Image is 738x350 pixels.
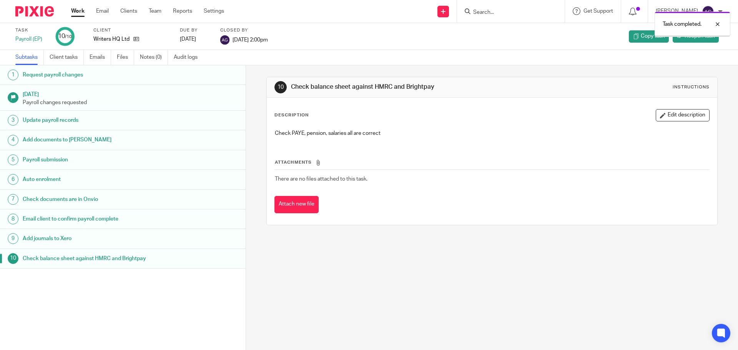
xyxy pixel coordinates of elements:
div: Payroll (EP) [15,35,46,43]
p: Description [274,112,309,118]
span: There are no files attached to this task. [275,176,367,182]
a: Audit logs [174,50,203,65]
p: Task completed. [663,20,701,28]
h1: Request payroll changes [23,69,166,81]
div: 5 [8,154,18,165]
h1: Check balance sheet against HMRC and Brightpay [291,83,509,91]
label: Client [93,27,170,33]
h1: Add documents to [PERSON_NAME] [23,134,166,146]
p: Writers HQ Ltd [93,35,130,43]
p: Payroll changes requested [23,99,238,106]
a: Clients [120,7,137,15]
a: Subtasks [15,50,44,65]
div: 1 [8,70,18,80]
div: 6 [8,174,18,185]
img: svg%3E [702,5,714,18]
div: 10 [274,81,287,93]
div: Instructions [673,84,710,90]
h1: Auto enrolment [23,174,166,185]
div: 9 [8,233,18,244]
div: 8 [8,214,18,224]
h1: [DATE] [23,89,238,98]
a: Email [96,7,109,15]
a: Settings [204,7,224,15]
label: Due by [180,27,211,33]
h1: Add journals to Xero [23,233,166,244]
a: Notes (0) [140,50,168,65]
span: Attachments [275,160,312,164]
button: Attach new file [274,196,319,213]
a: Team [149,7,161,15]
p: Check PAYE, pension, salaries all are correct [275,129,709,137]
div: 10 [8,253,18,264]
label: Task [15,27,46,33]
h1: Check balance sheet against HMRC and Brightpay [23,253,166,264]
small: /10 [65,35,72,39]
h1: Email client to confirm payroll complete [23,213,166,225]
a: Reports [173,7,192,15]
img: Pixie [15,6,54,17]
button: Edit description [656,109,710,121]
h1: Payroll submission [23,154,166,166]
h1: Check documents are in Onvio [23,194,166,205]
div: 7 [8,194,18,205]
span: [DATE] 2:00pm [233,37,268,42]
label: Closed by [220,27,268,33]
a: Work [71,7,85,15]
a: Client tasks [50,50,84,65]
div: [DATE] [180,35,211,43]
div: 4 [8,135,18,146]
div: 3 [8,115,18,126]
div: 10 [58,32,72,41]
img: svg%3E [220,35,229,45]
a: Emails [90,50,111,65]
a: Files [117,50,134,65]
h1: Update payroll records [23,114,166,126]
